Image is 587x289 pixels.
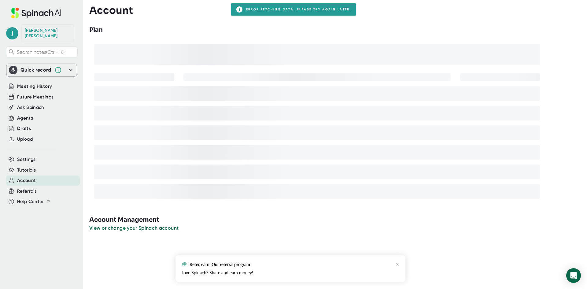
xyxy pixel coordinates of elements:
[17,49,65,55] span: Search notes (Ctrl + K)
[17,83,52,90] button: Meeting History
[17,94,54,101] button: Future Meetings
[17,198,50,205] button: Help Center
[17,125,31,132] button: Drafts
[25,28,71,39] div: Joe Ambrogio
[17,198,44,205] span: Help Center
[89,225,179,231] span: View or change your Spinach account
[17,188,37,195] button: Referrals
[89,224,179,232] button: View or change your Spinach account
[17,156,36,163] button: Settings
[566,268,581,283] div: Open Intercom Messenger
[9,64,74,76] div: Quick record
[89,215,587,224] h3: Account Management
[17,115,33,122] button: Agents
[17,177,36,184] button: Account
[17,167,36,174] button: Tutorials
[20,67,51,73] div: Quick record
[17,136,33,143] button: Upload
[6,27,18,39] span: j
[17,104,44,111] button: Ask Spinach
[89,5,133,16] h3: Account
[89,25,103,35] h3: Plan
